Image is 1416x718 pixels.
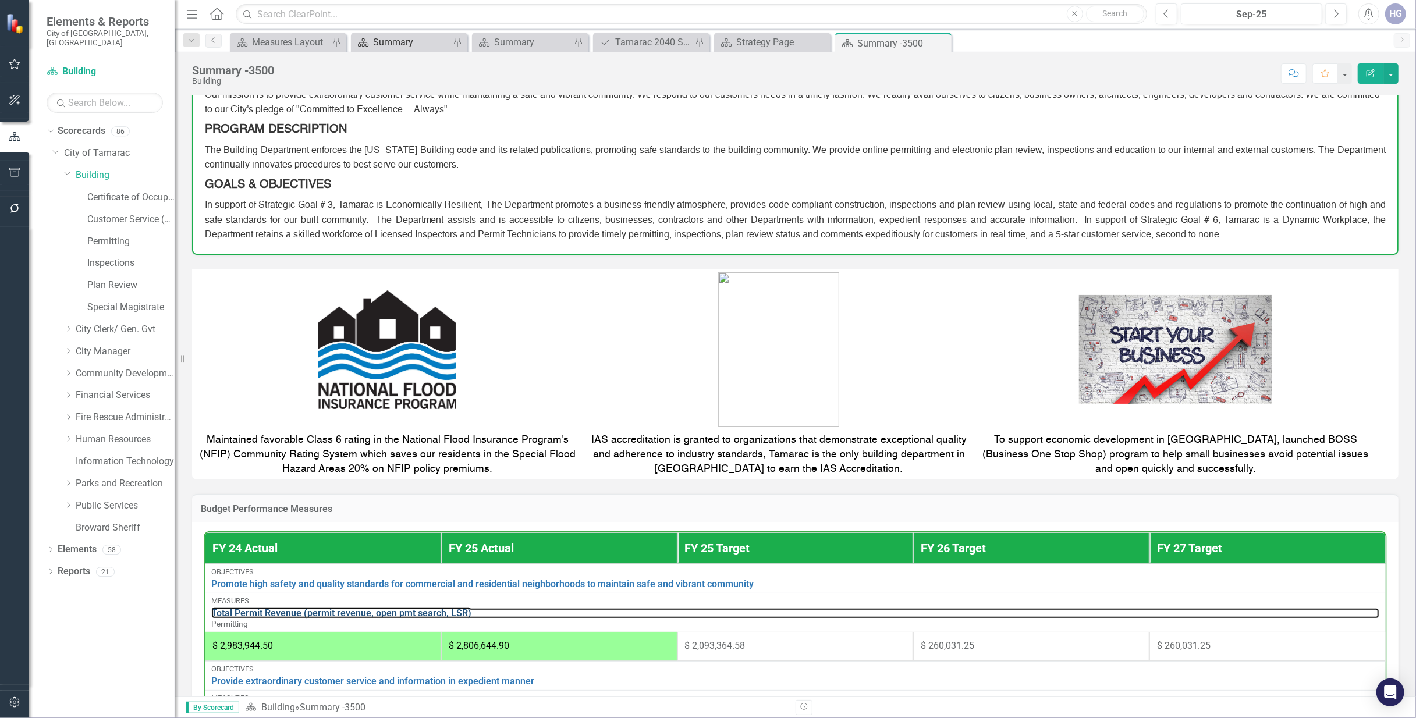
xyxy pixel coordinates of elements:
[64,147,175,160] a: City of Tamarac
[201,504,1390,514] h3: Budget Performance Measures
[102,545,121,555] div: 58
[596,35,692,49] a: Tamarac 2040 Strategic Plan - Departmental Action Plan
[58,125,105,138] a: Scorecards
[192,77,274,86] div: Building
[205,91,1380,115] span: Our mission is to provide extraordinary customer service while maintaining a safe and vibrant com...
[205,201,1386,239] span: In support of Strategic Goal # 3, Tamarac is Economically Resilient, The Department promotes a bu...
[87,257,175,270] a: Inspections
[300,702,365,713] div: Summary -3500
[975,430,1376,479] td: To support economic development in [GEOGRAPHIC_DATA], launched BOSS (Business One Stop Shop) prog...
[58,565,90,578] a: Reports
[47,93,163,113] input: Search Below...
[252,35,329,49] div: Measures Layout
[211,597,1379,605] div: Measures
[583,430,975,479] td: IAS accreditation is granted to organizations that demonstrate exceptional quality and adherence ...
[354,35,450,49] a: Summary
[87,279,175,292] a: Plan Review
[76,345,175,358] a: City Manager
[76,455,175,468] a: Information Technology
[47,65,163,79] a: Building
[205,179,331,191] strong: GOALS & OBJECTIVES
[211,579,1379,589] a: Promote high safety and quality standards for commercial and residential neighborhoods to maintai...
[205,593,1386,632] td: Double-Click to Edit Right Click for Context Menu
[87,213,175,226] a: Customer Service (Bldg)
[615,35,692,49] div: Tamarac 2040 Strategic Plan - Departmental Action Plan
[76,477,175,490] a: Parks and Recreation
[1181,3,1322,24] button: Sep-25
[76,521,175,535] a: Broward Sheriff
[76,499,175,513] a: Public Services
[475,35,571,49] a: Summary
[494,35,571,49] div: Summary
[921,640,974,651] span: $ 260,031.25
[736,35,828,49] div: Strategy Page
[192,64,274,77] div: Summary -3500
[58,543,97,556] a: Elements
[205,146,1386,170] span: The Building Department enforces the [US_STATE] Building code and its related publications, promo...
[1185,8,1318,22] div: Sep-25
[1376,678,1404,706] div: Open Intercom Messenger
[87,191,175,204] a: Certificate of Occupancy
[1102,9,1127,18] span: Search
[6,13,26,33] img: ClearPoint Strategy
[212,640,273,651] span: $ 2,983,944.50
[717,35,828,49] a: Strategy Page
[261,702,295,713] a: Building
[186,702,239,713] span: By Scorecard
[1079,295,1272,404] img: 10 Top Tips For Starting a Business in France
[205,564,1386,593] td: Double-Click to Edit Right Click for Context Menu
[449,640,509,651] span: $ 2,806,644.90
[211,676,1379,687] a: Provide extraordinary customer service and information in expedient manner
[211,568,1379,576] div: Objectives
[373,35,450,49] div: Summary
[233,35,329,49] a: Measures Layout
[205,661,1386,690] td: Double-Click to Edit Right Click for Context Menu
[1086,6,1144,22] button: Search
[76,169,175,182] a: Building
[76,389,175,402] a: Financial Services
[1385,3,1406,24] button: HG
[192,430,583,479] td: Maintained favorable Class 6 rating in the National Flood Insurance Program's (NFIP) Community Ra...
[211,619,248,628] span: Permitting
[205,124,347,136] strong: PROGRAM DESCRIPTION
[211,608,1379,619] a: Total Permit Revenue (permit revenue, open pmt search, LSR)
[76,367,175,381] a: Community Development
[47,29,163,48] small: City of [GEOGRAPHIC_DATA], [GEOGRAPHIC_DATA]
[87,301,175,314] a: Special Magistrate
[76,433,175,446] a: Human Resources
[318,290,456,409] img: Community Rating System | Kill Devil Hills, NC! - Official Website
[211,665,1379,673] div: Objectives
[685,640,746,651] span: $ 2,093,364.58
[76,411,175,424] a: Fire Rescue Administration
[1157,640,1211,651] span: $ 260,031.25
[236,4,1147,24] input: Search ClearPoint...
[211,694,1379,702] div: Measures
[111,126,130,136] div: 86
[47,15,163,29] span: Elements & Reports
[76,323,175,336] a: City Clerk/ Gen. Gvt
[718,272,839,427] img: image_1b3miuje6ei6y.png
[87,235,175,248] a: Permitting
[245,701,787,715] div: »
[96,567,115,577] div: 21
[857,36,949,51] div: Summary -3500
